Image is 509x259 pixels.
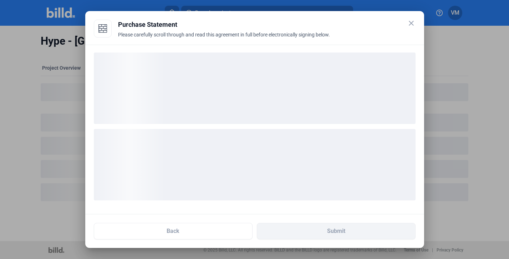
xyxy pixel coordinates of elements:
div: loading [94,129,416,200]
div: Purchase Statement [118,20,416,30]
button: Back [94,223,253,239]
div: Please carefully scroll through and read this agreement in full before electronically signing below. [118,31,416,47]
button: Submit [257,223,416,239]
div: loading [94,53,416,124]
mat-icon: close [407,19,416,28]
